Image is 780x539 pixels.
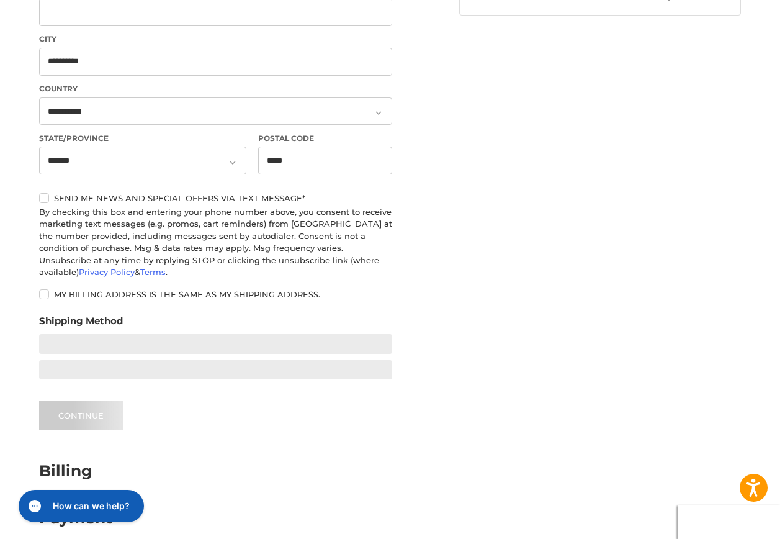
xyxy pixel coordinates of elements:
div: By checking this box and entering your phone number above, you consent to receive marketing text ... [39,206,392,279]
legend: Shipping Method [39,314,123,334]
button: Continue [39,401,123,430]
label: State/Province [39,133,246,144]
h2: Billing [39,461,112,481]
label: Country [39,83,392,94]
iframe: Gorgias live chat messenger [12,486,148,527]
label: Postal Code [258,133,392,144]
label: City [39,34,392,45]
iframe: Google Customer Reviews [678,505,780,539]
a: Terms [140,267,166,277]
label: Send me news and special offers via text message* [39,193,392,203]
label: My billing address is the same as my shipping address. [39,289,392,299]
a: Privacy Policy [79,267,135,277]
